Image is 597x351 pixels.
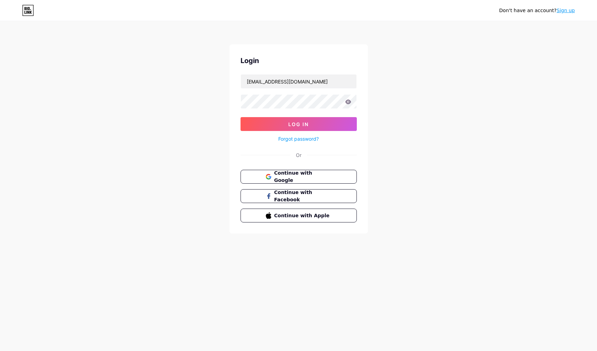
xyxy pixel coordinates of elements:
[241,170,357,184] button: Continue with Google
[278,135,319,142] a: Forgot password?
[274,189,331,203] span: Continue with Facebook
[241,117,357,131] button: Log In
[288,121,309,127] span: Log In
[274,169,331,184] span: Continue with Google
[241,209,357,222] button: Continue with Apple
[241,189,357,203] button: Continue with Facebook
[499,7,575,14] div: Don't have an account?
[241,55,357,66] div: Login
[296,151,301,159] div: Or
[557,8,575,13] a: Sign up
[241,74,356,88] input: Username
[274,212,331,219] span: Continue with Apple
